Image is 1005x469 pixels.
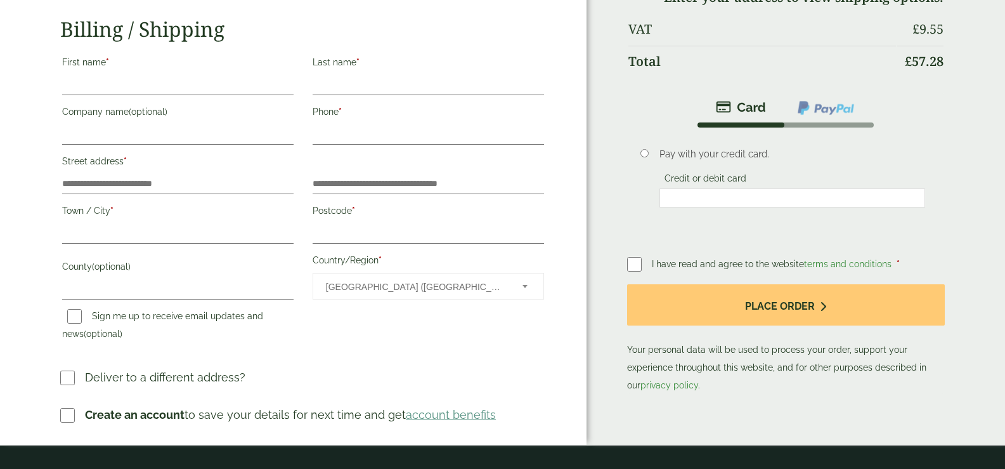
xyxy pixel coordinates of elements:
span: (optional) [92,261,131,272]
p: to save your details for next time and get [85,406,496,423]
abbr: required [356,57,360,67]
a: terms and conditions [804,259,892,269]
label: Town / City [62,202,294,223]
label: Postcode [313,202,544,223]
label: Company name [62,103,294,124]
h2: Billing / Shipping [60,17,545,41]
abbr: required [106,57,109,67]
img: stripe.png [716,100,766,115]
label: County [62,258,294,279]
img: ppcp-gateway.png [796,100,855,116]
abbr: required [124,156,127,166]
span: United Kingdom (UK) [326,274,505,300]
span: Country/Region [313,273,544,300]
a: privacy policy [640,380,698,390]
span: (optional) [84,329,122,339]
abbr: required [339,107,342,117]
strong: Create an account [85,408,185,421]
label: First name [62,53,294,75]
span: I have read and agree to the website [652,259,894,269]
p: Your personal data will be used to process your order, support your experience throughout this we... [627,284,945,394]
label: Phone [313,103,544,124]
input: Sign me up to receive email updates and news(optional) [67,309,82,324]
label: Last name [313,53,544,75]
th: Total [628,46,896,77]
abbr: required [110,206,113,216]
p: Deliver to a different address? [85,369,245,386]
p: Pay with your credit card. [659,147,925,161]
span: £ [905,53,912,70]
abbr: required [352,206,355,216]
abbr: required [897,259,900,269]
label: Country/Region [313,251,544,273]
span: (optional) [129,107,167,117]
iframe: Secure card payment input frame [663,192,921,204]
bdi: 57.28 [905,53,943,70]
label: Street address [62,152,294,174]
th: VAT [628,14,896,44]
button: Place order [627,284,945,326]
a: account benefits [406,408,496,421]
label: Credit or debit card [659,173,751,187]
label: Sign me up to receive email updates and news [62,311,263,343]
bdi: 9.55 [912,20,943,37]
span: £ [912,20,919,37]
abbr: required [379,255,382,265]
